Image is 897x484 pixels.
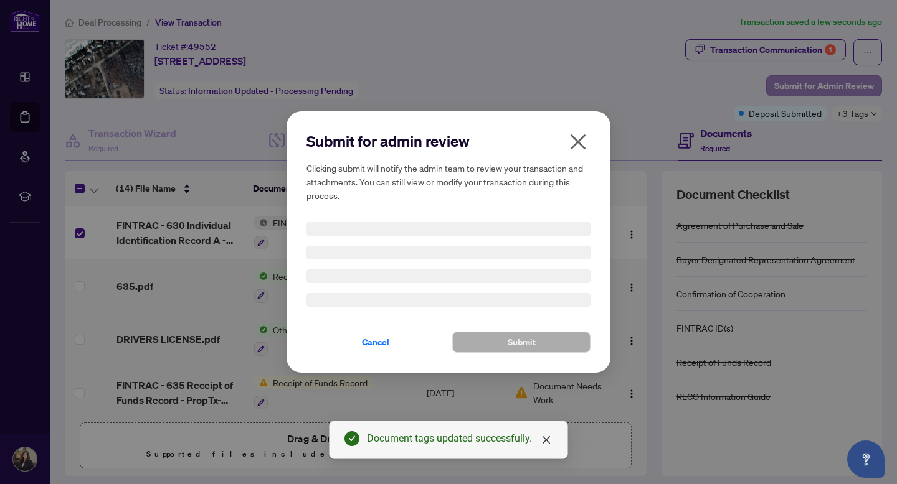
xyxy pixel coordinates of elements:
span: Cancel [362,332,389,352]
button: Submit [452,332,591,353]
button: Cancel [306,332,445,353]
span: close [541,435,551,445]
button: Open asap [847,440,885,478]
h5: Clicking submit will notify the admin team to review your transaction and attachments. You can st... [306,161,591,202]
div: Document tags updated successfully. [367,431,553,446]
span: check-circle [344,431,359,446]
a: Close [539,433,553,447]
h2: Submit for admin review [306,131,591,151]
span: close [568,132,588,152]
